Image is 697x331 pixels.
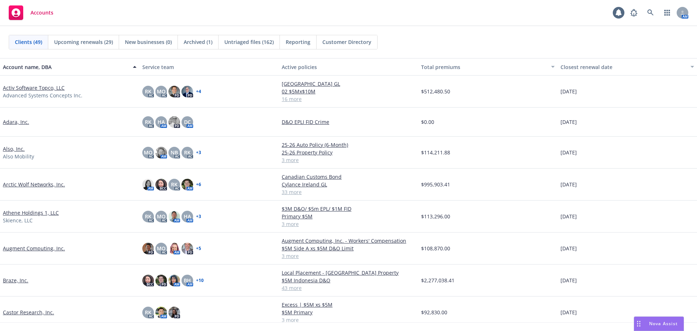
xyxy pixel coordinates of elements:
[561,88,577,95] span: [DATE]
[282,80,415,88] a: [GEOGRAPHIC_DATA] GL
[3,276,28,284] a: Braze, Inc.
[3,209,59,217] a: Athene Holdings 1, LLC
[171,149,178,156] span: NB
[282,284,415,292] a: 43 more
[282,237,415,245] a: Augment Computing, Inc. - Workers' Compensation
[168,211,180,222] img: photo
[3,118,29,126] a: Adara, Inc.
[282,173,415,181] a: Canadian Customs Bond
[157,88,166,95] span: MQ
[15,38,42,46] span: Clients (49)
[282,141,415,149] a: 25-26 Auto Policy (6-Month)
[649,320,678,327] span: Nova Assist
[282,316,415,324] a: 3 more
[145,88,151,95] span: RK
[660,5,674,20] a: Switch app
[3,84,65,92] a: Activ Software Topco, LLC
[561,149,577,156] span: [DATE]
[282,149,415,156] a: 25-26 Property Policy
[182,86,193,97] img: photo
[421,213,450,220] span: $113,296.00
[168,243,180,254] img: photo
[3,92,82,99] span: Advanced Systems Concepts Inc.
[3,153,34,160] span: Also Mobility
[196,182,201,187] a: + 6
[421,88,450,95] span: $512,480.50
[282,269,415,276] a: Local Placement - [GEOGRAPHIC_DATA] Property
[282,88,415,95] a: 02 $5Mx$10M
[155,179,167,190] img: photo
[142,243,154,254] img: photo
[3,217,33,224] span: Skience, LLC
[561,63,686,71] div: Closest renewal date
[145,213,151,220] span: RK
[168,116,180,128] img: photo
[184,38,212,46] span: Archived (1)
[184,149,191,156] span: RK
[421,118,434,126] span: $0.00
[561,276,577,284] span: [DATE]
[418,58,558,76] button: Total premiums
[322,38,371,46] span: Customer Directory
[561,213,577,220] span: [DATE]
[125,38,172,46] span: New businesses (0)
[282,181,415,188] a: Cylance Ireland GL
[3,145,25,153] a: Also, Inc.
[421,245,450,252] span: $108,870.00
[155,307,167,318] img: photo
[561,308,577,316] span: [DATE]
[634,317,643,331] div: Drag to move
[561,245,577,252] span: [DATE]
[3,245,65,252] a: Augment Computing, Inc.
[182,243,193,254] img: photo
[182,179,193,190] img: photo
[196,89,201,94] a: + 4
[282,276,415,284] a: $5M Indonesia D&O
[196,214,201,219] a: + 3
[282,308,415,316] a: $5M Primary
[168,275,180,286] img: photo
[155,275,167,286] img: photo
[421,308,447,316] span: $92,830.00
[168,307,180,318] img: photo
[282,156,415,164] a: 3 more
[171,181,178,188] span: RK
[157,245,166,252] span: MQ
[634,316,684,331] button: Nova Assist
[421,149,450,156] span: $114,211.88
[3,63,129,71] div: Account name, DBA
[421,276,455,284] span: $2,277,038.41
[627,5,641,20] a: Report a Bug
[139,58,279,76] button: Service team
[196,246,201,251] a: + 5
[561,181,577,188] span: [DATE]
[279,58,418,76] button: Active policies
[196,278,204,283] a: + 10
[282,245,415,252] a: $5M Side A xs $5M D&O Limit
[282,63,415,71] div: Active policies
[282,188,415,196] a: 33 more
[30,10,53,16] span: Accounts
[196,150,201,155] a: + 3
[157,213,166,220] span: MQ
[282,220,415,228] a: 3 more
[3,308,54,316] a: Castor Research, Inc.
[3,181,65,188] a: Arctic Wolf Networks, Inc.
[142,179,154,190] img: photo
[168,86,180,97] img: photo
[54,38,113,46] span: Upcoming renewals (29)
[282,95,415,103] a: 16 more
[142,63,276,71] div: Service team
[561,118,577,126] span: [DATE]
[155,147,167,158] img: photo
[184,213,191,220] span: HA
[144,149,152,156] span: MQ
[421,63,547,71] div: Total premiums
[142,275,154,286] img: photo
[158,118,165,126] span: HA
